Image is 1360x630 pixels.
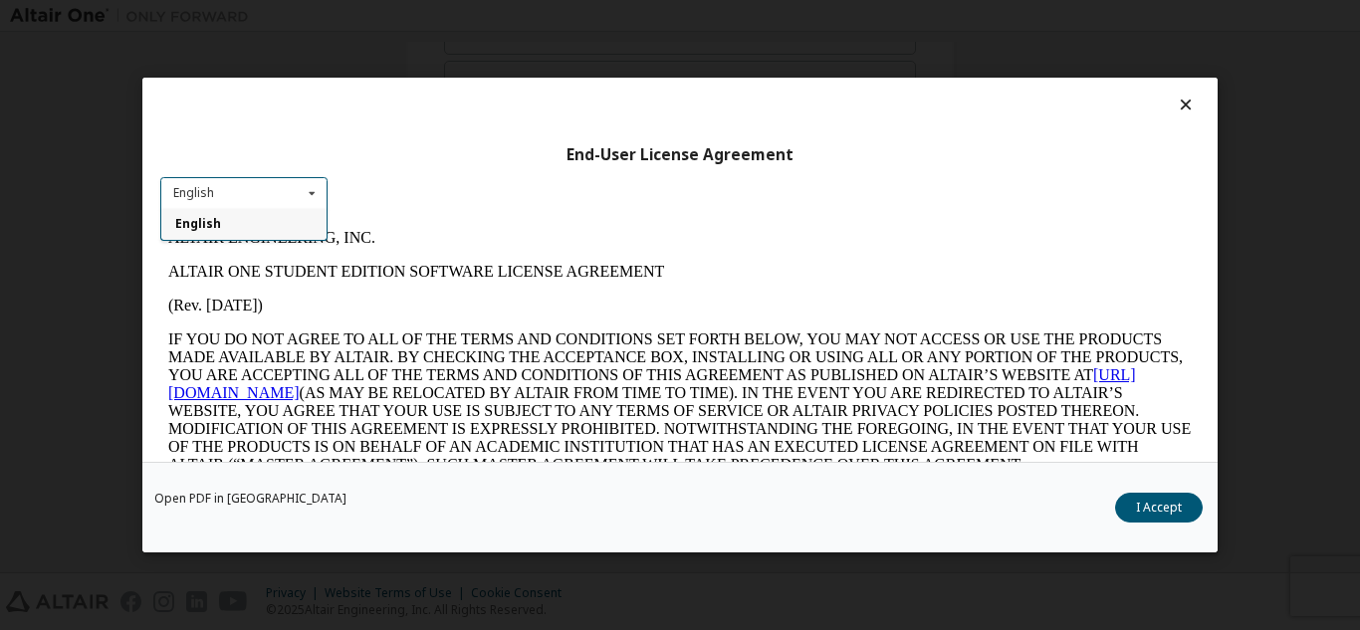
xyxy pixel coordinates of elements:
p: ALTAIR ENGINEERING, INC. [8,8,1031,26]
span: English [175,216,221,233]
p: ALTAIR ONE STUDENT EDITION SOFTWARE LICENSE AGREEMENT [8,42,1031,60]
div: English [173,187,214,199]
div: End-User License Agreement [160,145,1200,165]
p: (Rev. [DATE]) [8,76,1031,94]
a: [URL][DOMAIN_NAME] [8,145,976,180]
p: This Altair One Student Edition Software License Agreement (“Agreement”) is between Altair Engine... [8,269,1031,340]
button: I Accept [1115,493,1203,523]
p: IF YOU DO NOT AGREE TO ALL OF THE TERMS AND CONDITIONS SET FORTH BELOW, YOU MAY NOT ACCESS OR USE... [8,109,1031,253]
a: Open PDF in [GEOGRAPHIC_DATA] [154,493,346,505]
